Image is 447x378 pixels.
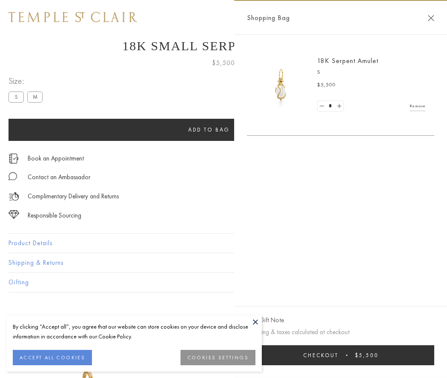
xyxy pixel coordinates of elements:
[355,352,378,359] span: $5,500
[9,74,46,88] span: Size:
[9,12,137,22] img: Temple St. Clair
[212,57,235,69] span: $5,500
[27,92,43,102] label: M
[335,101,343,112] a: Set quantity to 2
[9,154,19,163] img: icon_appointment.svg
[9,234,438,253] button: Product Details
[181,350,255,365] button: COOKIES SETTINGS
[9,210,19,219] img: icon_sourcing.svg
[9,119,410,141] button: Add to bag
[317,81,336,89] span: $5,500
[9,253,438,272] button: Shipping & Returns
[188,126,230,133] span: Add to bag
[28,191,119,202] p: Complimentary Delivery and Returns
[247,12,290,23] span: Shopping Bag
[9,92,24,102] label: S
[303,352,338,359] span: Checkout
[255,60,307,111] img: P51836-E11SERPPV
[317,68,426,77] p: S
[318,101,326,112] a: Set quantity to 0
[13,322,255,341] div: By clicking “Accept all”, you agree that our website can store cookies on your device and disclos...
[247,345,434,365] button: Checkout $5,500
[9,39,438,53] h1: 18K Small Serpent Amulet
[28,154,84,163] a: Book an Appointment
[9,172,17,180] img: MessageIcon-01_2.svg
[9,191,19,202] img: icon_delivery.svg
[28,210,81,221] div: Responsible Sourcing
[410,101,426,111] a: Remove
[317,56,378,65] a: 18K Serpent Amulet
[9,273,438,292] button: Gifting
[28,172,90,183] div: Contact an Ambassador
[13,350,92,365] button: ACCEPT ALL COOKIES
[247,315,284,326] button: Add Gift Note
[247,327,434,338] p: Shipping & taxes calculated at checkout
[428,15,434,21] button: Close Shopping Bag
